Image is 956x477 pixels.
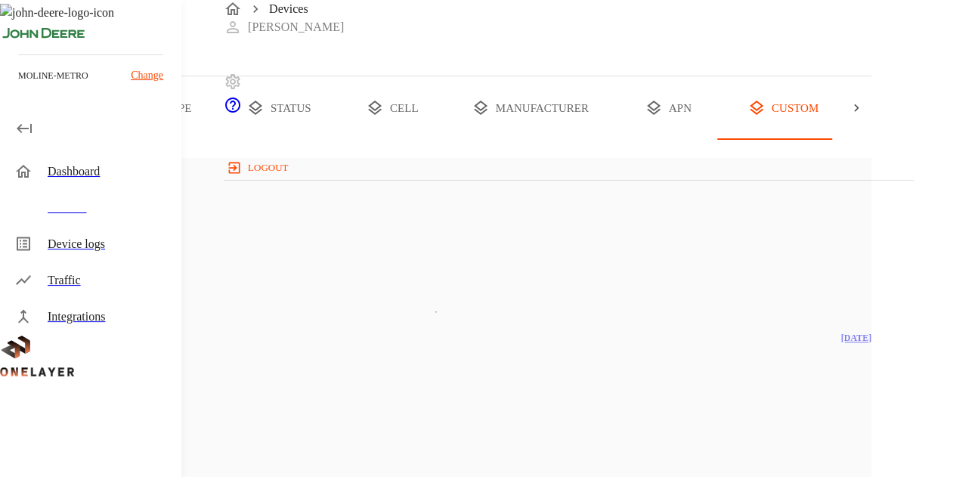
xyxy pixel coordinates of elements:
[224,156,294,180] button: logout
[30,287,871,305] li: 2 Models
[30,269,871,287] li: 2 Devices
[224,104,242,116] span: Support Portal
[248,18,344,36] p: [PERSON_NAME]
[224,156,914,180] a: logout
[841,331,871,345] p: [DATE]
[224,104,242,116] a: onelayer-support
